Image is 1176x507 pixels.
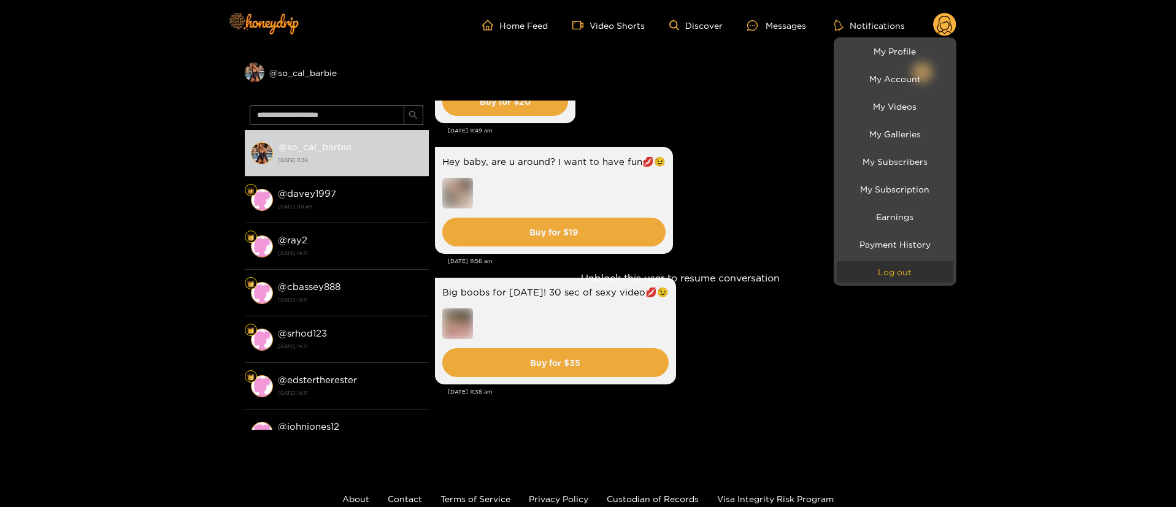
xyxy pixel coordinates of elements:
a: My Subscribers [837,151,953,172]
a: Payment History [837,234,953,255]
button: Log out [837,261,953,283]
a: My Account [837,68,953,90]
a: My Videos [837,96,953,117]
a: My Galleries [837,123,953,145]
a: My Profile [837,40,953,62]
a: My Subscription [837,178,953,200]
a: Earnings [837,206,953,227]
